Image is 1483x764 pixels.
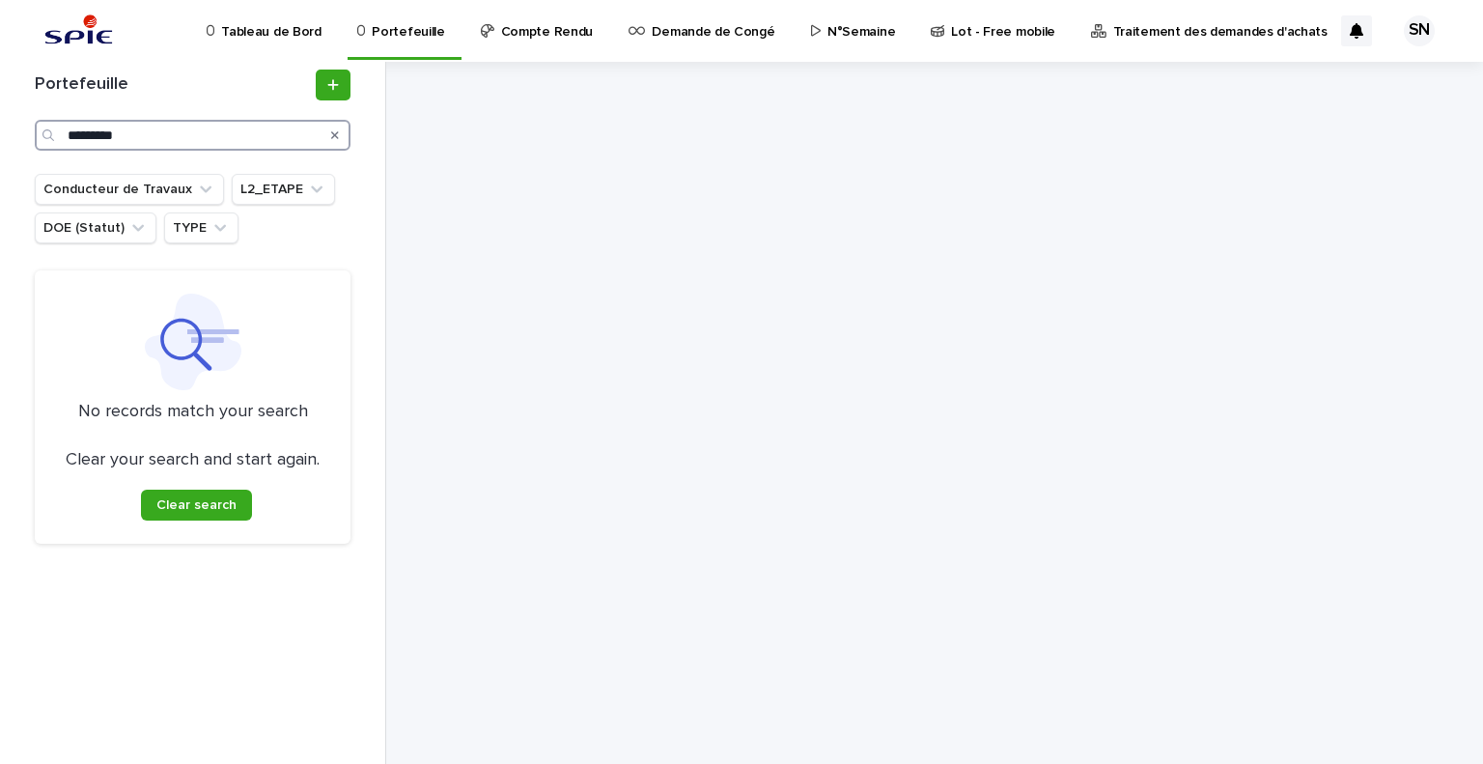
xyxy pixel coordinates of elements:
[156,498,237,512] span: Clear search
[164,212,238,243] button: TYPE
[35,212,156,243] button: DOE (Statut)
[58,402,327,423] p: No records match your search
[35,120,350,151] input: Search
[35,74,312,96] h1: Portefeuille
[232,174,335,205] button: L2_ETAPE
[141,490,252,521] button: Clear search
[39,12,119,50] img: svstPd6MQfCT1uX1QGkG
[35,174,224,205] button: Conducteur de Travaux
[66,450,320,471] p: Clear your search and start again.
[1404,15,1435,46] div: SN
